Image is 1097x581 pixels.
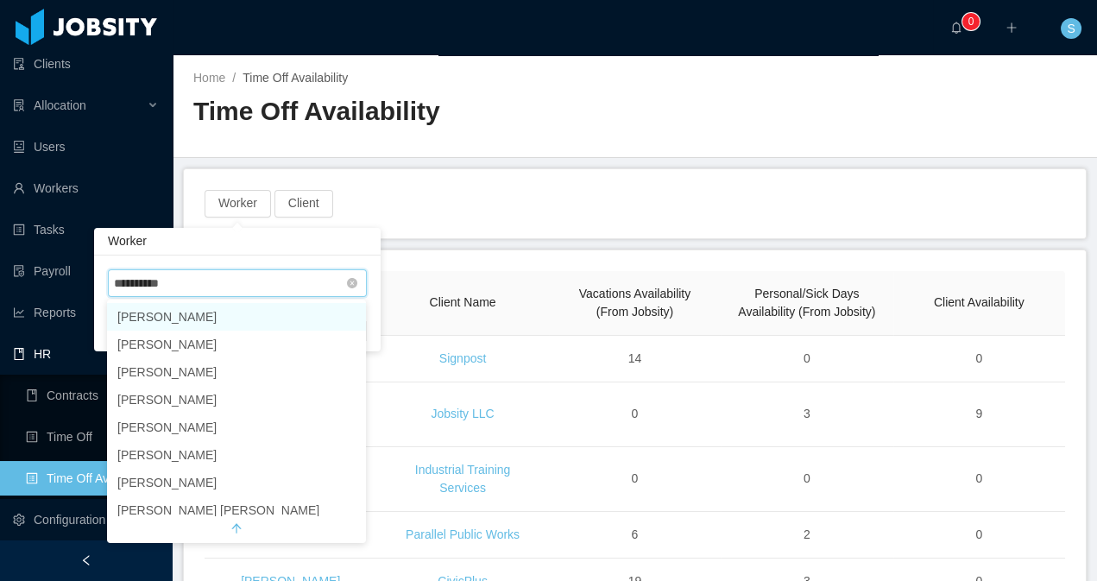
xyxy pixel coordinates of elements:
td: 0 [549,447,721,512]
span: Reports [34,306,76,319]
span: Time Off Availability [243,71,348,85]
i: icon: book [13,348,25,360]
a: icon: bookContracts [26,378,159,413]
button: Worker [205,190,271,218]
td: 0 [721,336,892,382]
button: Client [274,190,333,218]
a: icon: profileTasks [13,212,159,247]
span: Client Name [430,295,496,309]
i: icon: bell [950,22,962,34]
span: Client Availability [934,295,1024,309]
span: Configuration [34,513,105,527]
a: Jobsity LLC [432,407,495,420]
span: S [1067,18,1075,39]
td: 0 [549,382,721,447]
a: icon: auditClients [13,47,159,81]
td: 0 [893,336,1065,382]
i: icon: plus [1006,22,1018,34]
i: icon: solution [13,99,25,111]
i: icon: check [345,395,356,405]
td: 14 [549,336,721,382]
a: icon: robotUsers [13,129,159,164]
a: icon: profileTime Off [26,420,159,454]
span: HR [34,347,51,361]
li: [PERSON_NAME] [107,303,366,331]
td: 0 [893,447,1065,512]
li: [PERSON_NAME] [107,441,366,469]
span: Vacations Availability (From Jobsity) [579,287,690,319]
i: icon: line-chart [13,306,25,319]
li: [PERSON_NAME] [107,331,366,358]
i: icon: close-circle [347,278,357,288]
span: Allocation [34,98,86,112]
span: Personal/Sick Days Availability (From Jobsity) [738,287,875,319]
a: Signpost [439,351,486,365]
td: 3 [721,382,892,447]
button: arrow-up [107,515,366,543]
li: [PERSON_NAME] [PERSON_NAME] [107,496,366,524]
i: icon: check [345,367,356,377]
div: Worker [94,228,381,256]
i: icon: check [345,450,356,460]
td: 6 [549,512,721,559]
li: [PERSON_NAME] [107,358,366,386]
i: icon: check [345,477,356,488]
h2: Time Off Availability [193,94,635,129]
td: 0 [893,512,1065,559]
td: 0 [721,447,892,512]
a: Industrial Training Services [415,463,511,495]
i: icon: check [345,339,356,350]
i: icon: setting [13,514,25,526]
sup: 0 [962,13,980,30]
a: Parallel Public Works [406,527,520,541]
i: icon: check [345,422,356,433]
li: [PERSON_NAME] [107,386,366,414]
td: 9 [893,382,1065,447]
span: Payroll [34,264,71,278]
li: [PERSON_NAME] [107,414,366,441]
li: [PERSON_NAME] [107,469,366,496]
a: Home [193,71,225,85]
i: icon: check [345,505,356,515]
a: icon: profileTime Off Availability [26,461,159,496]
span: / [232,71,236,85]
i: icon: check [345,312,356,322]
a: icon: userWorkers [13,171,159,205]
td: 2 [721,512,892,559]
i: icon: file-protect [13,265,25,277]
